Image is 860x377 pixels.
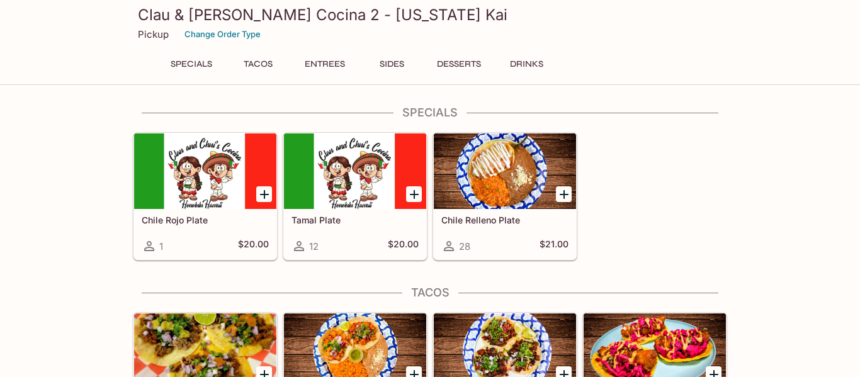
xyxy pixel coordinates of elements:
[498,55,555,73] button: Drinks
[433,133,577,260] a: Chile Relleno Plate28$21.00
[179,25,266,44] button: Change Order Type
[430,55,488,73] button: Desserts
[238,239,269,254] h5: $20.00
[388,239,419,254] h5: $20.00
[138,5,722,25] h3: Clau & [PERSON_NAME] Cocina 2 - [US_STATE] Kai
[230,55,286,73] button: Tacos
[134,133,276,209] div: Chile Rojo Plate
[138,28,169,40] p: Pickup
[406,186,422,202] button: Add Tamal Plate
[163,55,220,73] button: Specials
[363,55,420,73] button: Sides
[540,239,569,254] h5: $21.00
[291,215,419,225] h5: Tamal Plate
[142,215,269,225] h5: Chile Rojo Plate
[133,106,727,120] h4: Specials
[133,286,727,300] h4: Tacos
[309,240,319,252] span: 12
[283,133,427,260] a: Tamal Plate12$20.00
[159,240,163,252] span: 1
[284,133,426,209] div: Tamal Plate
[256,186,272,202] button: Add Chile Rojo Plate
[434,133,576,209] div: Chile Relleno Plate
[297,55,353,73] button: Entrees
[459,240,470,252] span: 28
[441,215,569,225] h5: Chile Relleno Plate
[556,186,572,202] button: Add Chile Relleno Plate
[133,133,277,260] a: Chile Rojo Plate1$20.00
